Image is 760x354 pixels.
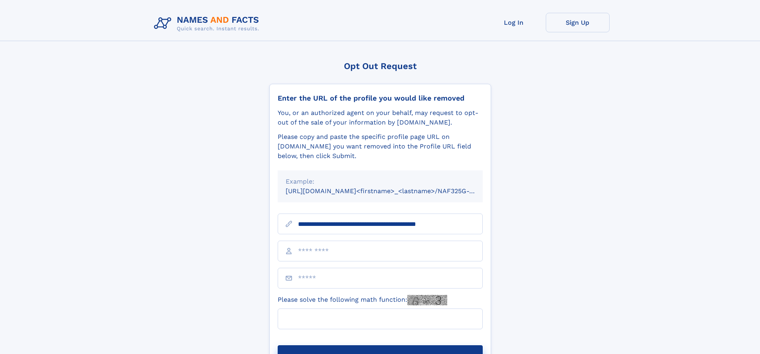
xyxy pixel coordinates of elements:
div: Example: [286,177,475,186]
div: You, or an authorized agent on your behalf, may request to opt-out of the sale of your informatio... [278,108,483,127]
img: Logo Names and Facts [151,13,266,34]
small: [URL][DOMAIN_NAME]<firstname>_<lastname>/NAF325G-xxxxxxxx [286,187,498,195]
div: Opt Out Request [269,61,491,71]
div: Please copy and paste the specific profile page URL on [DOMAIN_NAME] you want removed into the Pr... [278,132,483,161]
label: Please solve the following math function: [278,295,447,305]
a: Sign Up [546,13,610,32]
div: Enter the URL of the profile you would like removed [278,94,483,103]
a: Log In [482,13,546,32]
